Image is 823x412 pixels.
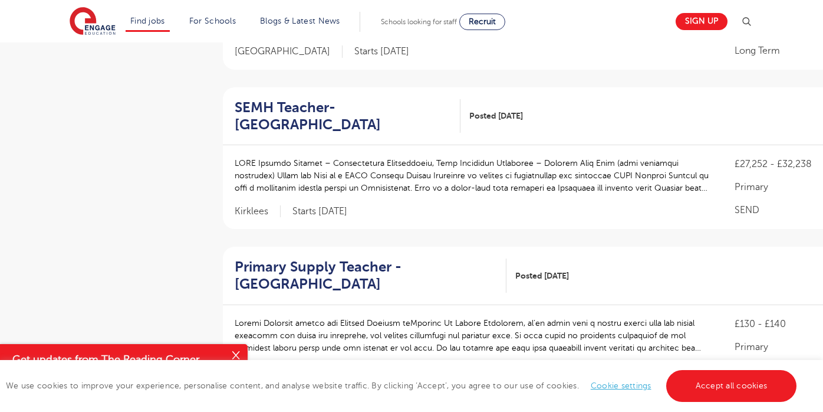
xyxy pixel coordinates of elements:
[235,259,497,293] h2: Primary Supply Teacher - [GEOGRAPHIC_DATA]
[666,370,797,402] a: Accept all cookies
[235,99,460,133] a: SEMH Teacher- [GEOGRAPHIC_DATA]
[235,317,711,354] p: Loremi Dolorsit ametco adi Elitsed Doeiusm teMporinc Ut Labore Etdolorem, al’en admin veni q nost...
[189,17,236,25] a: For Schools
[354,45,409,58] p: Starts [DATE]
[6,381,799,390] span: We use cookies to improve your experience, personalise content, and analyse website traffic. By c...
[676,13,727,30] a: Sign up
[469,17,496,26] span: Recruit
[235,45,343,58] span: [GEOGRAPHIC_DATA]
[469,110,523,122] span: Posted [DATE]
[260,17,340,25] a: Blogs & Latest News
[12,352,223,367] h4: Get updates from The Reading Corner
[235,259,506,293] a: Primary Supply Teacher - [GEOGRAPHIC_DATA]
[515,270,569,282] span: Posted [DATE]
[381,18,457,26] span: Schools looking for staff
[459,14,505,30] a: Recruit
[70,7,116,37] img: Engage Education
[235,205,281,218] span: Kirklees
[130,17,165,25] a: Find jobs
[591,381,651,390] a: Cookie settings
[224,344,248,368] button: Close
[292,205,347,218] p: Starts [DATE]
[235,157,711,194] p: LORE Ipsumdo Sitamet – Consectetura Elitseddoeiu, Temp Incididun Utlaboree – Dolorem Aliq Enim (a...
[235,99,451,133] h2: SEMH Teacher- [GEOGRAPHIC_DATA]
